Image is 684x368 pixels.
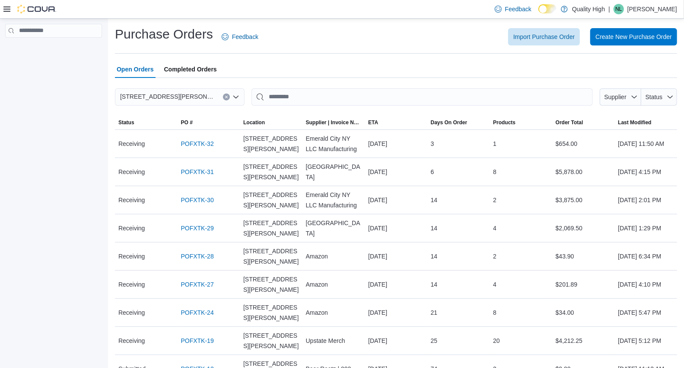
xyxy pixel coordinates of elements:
[240,116,302,129] button: Location
[120,91,214,102] span: [STREET_ADDRESS][PERSON_NAME]
[431,139,434,149] span: 3
[552,163,615,181] div: $5,878.00
[646,94,663,100] span: Status
[431,336,438,346] span: 25
[243,274,299,295] span: [STREET_ADDRESS][PERSON_NAME]
[627,4,677,14] p: [PERSON_NAME]
[431,307,438,318] span: 21
[614,332,677,349] div: [DATE] 5:12 PM
[431,167,434,177] span: 6
[431,279,438,290] span: 14
[302,130,365,158] div: Emerald City NY LLC Manufacturing
[614,116,677,129] button: Last Modified
[614,163,677,181] div: [DATE] 4:15 PM
[431,223,438,233] span: 14
[181,139,214,149] a: POFXTK-32
[493,195,496,205] span: 2
[243,302,299,323] span: [STREET_ADDRESS][PERSON_NAME]
[427,116,490,129] button: Days On Order
[365,116,427,129] button: ETA
[538,4,557,13] input: Dark Mode
[556,119,583,126] span: Order Total
[251,88,593,106] input: This is a search bar. After typing your query, hit enter to filter the results lower in the page.
[614,304,677,321] div: [DATE] 5:47 PM
[115,26,213,43] h1: Purchase Orders
[490,116,552,129] button: Products
[614,220,677,237] div: [DATE] 1:29 PM
[614,4,624,14] div: Nate Lyons
[552,304,615,321] div: $34.00
[513,32,575,41] span: Import Purchase Order
[493,251,496,261] span: 2
[365,191,427,209] div: [DATE]
[181,336,214,346] a: POFXTK-19
[365,163,427,181] div: [DATE]
[118,223,145,233] span: Receiving
[302,214,365,242] div: [GEOGRAPHIC_DATA]
[232,32,258,41] span: Feedback
[614,248,677,265] div: [DATE] 6:34 PM
[306,119,362,126] span: Supplier | Invoice Number
[615,4,622,14] span: NL
[302,186,365,214] div: Emerald City NY LLC Manufacturing
[302,158,365,186] div: [GEOGRAPHIC_DATA]
[641,88,677,106] button: Status
[368,119,378,126] span: ETA
[505,5,531,13] span: Feedback
[118,251,145,261] span: Receiving
[115,116,178,129] button: Status
[431,195,438,205] span: 14
[595,32,672,41] span: Create New Purchase Order
[365,304,427,321] div: [DATE]
[431,119,468,126] span: Days On Order
[365,220,427,237] div: [DATE]
[181,251,214,261] a: POFXTK-28
[590,28,677,45] button: Create New Purchase Order
[164,61,217,78] span: Completed Orders
[302,304,365,321] div: Amazon
[181,279,214,290] a: POFXTK-27
[493,223,496,233] span: 4
[614,191,677,209] div: [DATE] 2:01 PM
[243,330,299,351] span: [STREET_ADDRESS][PERSON_NAME]
[243,133,299,154] span: [STREET_ADDRESS][PERSON_NAME]
[181,195,214,205] a: POFXTK-30
[572,4,605,14] p: Quality High
[552,332,615,349] div: $4,212.25
[614,276,677,293] div: [DATE] 4:10 PM
[431,251,438,261] span: 14
[600,88,641,106] button: Supplier
[302,248,365,265] div: Amazon
[243,190,299,210] span: [STREET_ADDRESS][PERSON_NAME]
[243,119,265,126] div: Location
[365,332,427,349] div: [DATE]
[552,276,615,293] div: $201.89
[118,279,145,290] span: Receiving
[614,135,677,152] div: [DATE] 11:50 AM
[493,167,496,177] span: 8
[178,116,240,129] button: PO #
[118,307,145,318] span: Receiving
[552,220,615,237] div: $2,069.50
[181,223,214,233] a: POFXTK-29
[493,336,500,346] span: 20
[493,139,496,149] span: 1
[218,28,262,45] a: Feedback
[118,195,145,205] span: Receiving
[365,135,427,152] div: [DATE]
[118,139,145,149] span: Receiving
[118,167,145,177] span: Receiving
[365,276,427,293] div: [DATE]
[232,94,239,100] button: Open list of options
[491,0,535,18] a: Feedback
[302,276,365,293] div: Amazon
[302,332,365,349] div: Upstate Merch
[5,39,102,60] nav: Complex example
[365,248,427,265] div: [DATE]
[302,116,365,129] button: Supplier | Invoice Number
[17,5,56,13] img: Cova
[117,61,154,78] span: Open Orders
[552,191,615,209] div: $3,875.00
